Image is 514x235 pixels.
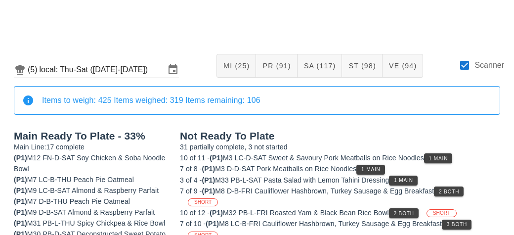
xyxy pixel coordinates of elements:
div: M7 LC-B-THU Peach Pie Oatmeal [14,174,168,185]
div: M9 D-B-SAT Almond & Raspberry Parfait [14,207,168,218]
span: PR (91) [262,62,291,70]
button: 2 Both [389,208,419,218]
button: VE (94) [383,54,423,78]
label: Scanner [474,60,504,70]
button: 2 Both [434,187,464,196]
div: Items to weigh: 425 Items weighed: 319 Items remaining: 106 [42,95,492,106]
span: 2 Both [438,189,459,194]
span: 3 of 4 - [180,176,202,184]
span: (P1) [14,208,27,216]
h2: Main Ready To Plate - 33% [14,131,168,141]
div: M32 PB-L-FRI Roasted Yam & Black Bean Rice Bowl [180,207,500,218]
div: (5) [28,65,40,75]
button: 1 Main [356,165,385,175]
button: 1 Main [389,176,417,186]
span: (P1) [210,154,223,162]
div: M7 D-B-THU Peach Pie Oatmeal [14,196,168,207]
div: M9 LC-B-SAT Almond & Raspberry Parfait [14,185,168,196]
span: 3 Both [446,222,467,227]
span: 1 Main [361,167,381,172]
span: 10 of 11 - [180,154,210,162]
span: (P1) [14,154,27,162]
span: 17 complete [46,143,85,151]
div: M8 D-B-FRI Cauliflower Hashbrown, Turkey Sausage & Egg Breakfast [180,186,500,207]
div: M3 D-D-SAT Pork Meatballs on Rice Noodles [180,163,500,174]
span: (P1) [14,176,27,184]
span: 7 of 9 - [180,187,202,195]
span: (P1) [202,187,215,195]
span: (P1) [14,187,27,194]
span: SHORT [433,210,450,217]
button: PR (91) [256,54,297,78]
span: (P1) [14,197,27,205]
button: SA (117) [298,54,343,78]
div: M3 LC-D-SAT Sweet & Savoury Pork Meatballs on Rice Noodles [180,152,500,163]
span: (P1) [202,176,215,184]
span: (P1) [206,220,219,228]
div: M33 PB-L-SAT Pasta Salad with Lemon Tahini Dressing [180,175,500,186]
h2: Not Ready To Plate [180,131,500,141]
span: SA (117) [303,62,336,70]
span: 1 Main [393,178,413,183]
span: 2 Both [393,211,414,216]
span: (P1) [202,165,215,173]
button: MI (25) [216,54,256,78]
span: (P1) [14,219,27,227]
span: SHORT [194,199,212,206]
span: VE (94) [388,62,417,70]
div: M12 FN-D-SAT Soy Chicken & Soba Noodle Bowl [14,152,168,174]
span: MI (25) [223,62,250,70]
span: ST (98) [348,62,376,70]
span: 7 of 8 - [180,165,202,173]
span: 10 of 12 - [180,209,210,217]
div: M31 PB-L-THU Spicy Chickpea & Rice Bowl [14,218,168,229]
button: 3 Both [442,220,471,230]
span: 7 of 10 - [180,220,206,228]
button: 1 Main [424,153,452,163]
span: 1 Main [428,156,448,161]
button: ST (98) [342,54,382,78]
span: (P1) [210,209,223,217]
